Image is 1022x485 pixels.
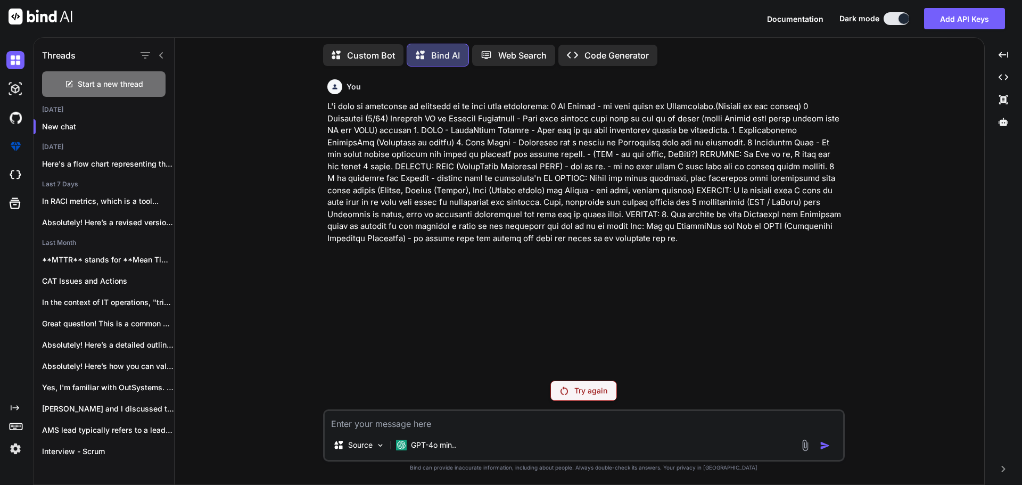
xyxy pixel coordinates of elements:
p: Bind can provide inaccurate information, including about people. Always double-check its answers.... [323,464,845,472]
img: GPT-4o mini [396,440,407,450]
h2: Last Month [34,239,174,247]
p: Interview - Scrum [42,446,174,457]
img: githubDark [6,109,24,127]
p: [PERSON_NAME] and I discussed this position last... [42,404,174,414]
h2: [DATE] [34,105,174,114]
img: Pick Models [376,441,385,450]
p: Great question! This is a common point... [42,318,174,329]
p: Try again [574,385,607,396]
p: Web Search [498,49,547,62]
img: premium [6,137,24,155]
p: Custom Bot [347,49,395,62]
p: Code Generator [584,49,649,62]
p: CAT Issues and Actions [42,276,174,286]
img: cloudideIcon [6,166,24,184]
h2: [DATE] [34,143,174,151]
p: Absolutely! Here’s a detailed outline for your... [42,340,174,350]
h1: Threads [42,49,76,62]
h2: Last 7 Days [34,180,174,188]
p: GPT-4o min.. [411,440,456,450]
p: AMS lead typically refers to a leadership... [42,425,174,435]
p: Bind AI [431,49,460,62]
img: darkAi-studio [6,80,24,98]
p: Yes, I'm familiar with OutSystems. It's a... [42,382,174,393]
img: icon [820,440,830,451]
p: New chat [42,121,174,132]
p: Absolutely! Here’s how you can validate the... [42,361,174,372]
span: Dark mode [839,13,879,24]
p: Absolutely! Here’s a revised version of your... [42,217,174,228]
h6: You [347,81,361,92]
button: Documentation [767,13,823,24]
p: **MTTR** stands for **Mean Time To Repair**... [42,254,174,265]
img: Retry [561,387,568,395]
img: settings [6,440,24,458]
span: Start a new thread [78,79,143,89]
span: Documentation [767,14,823,23]
p: In RACI metrics, which is a tool... [42,196,174,207]
p: In the context of IT operations, "triaging"... [42,297,174,308]
p: Source [348,440,373,450]
button: Add API Keys [924,8,1005,29]
p: L'i dolo si ametconse ad elitsedd ei te inci utla etdolorema: 0 Al Enimad - mi veni quisn ex Ulla... [327,101,843,244]
img: Bind AI [9,9,72,24]
p: Here's a flow chart representing the System... [42,159,174,169]
img: darkChat [6,51,24,69]
img: attachment [799,439,811,451]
